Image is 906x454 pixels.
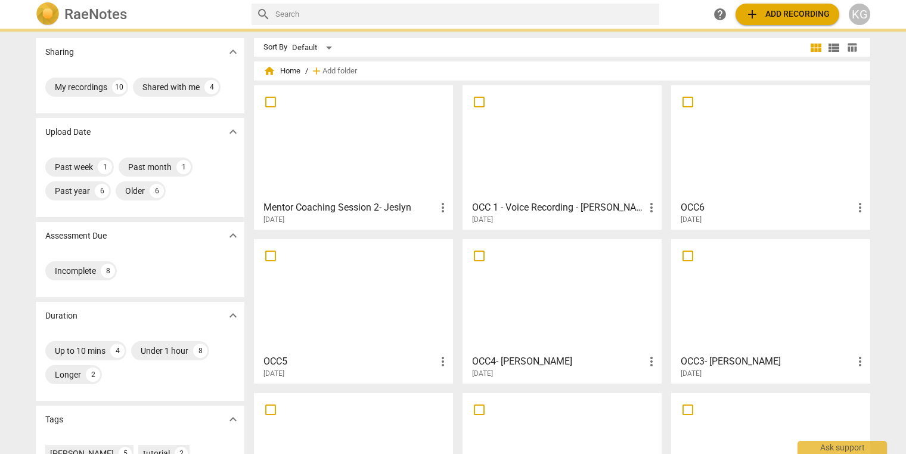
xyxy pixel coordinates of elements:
[644,354,659,369] span: more_vert
[204,80,219,94] div: 4
[36,2,242,26] a: LogoRaeNotes
[263,43,287,52] div: Sort By
[226,308,240,323] span: expand_more
[150,184,164,198] div: 6
[843,39,861,57] button: Table view
[258,89,449,224] a: Mentor Coaching Session 2- Jeslyn[DATE]
[472,215,493,225] span: [DATE]
[681,369,702,379] span: [DATE]
[224,123,242,141] button: Show more
[45,126,91,138] p: Upload Date
[311,65,322,77] span: add
[55,185,90,197] div: Past year
[256,7,271,21] span: search
[224,307,242,325] button: Show more
[110,344,125,358] div: 4
[436,200,450,215] span: more_vert
[745,7,759,21] span: add
[224,43,242,61] button: Show more
[98,160,112,174] div: 1
[258,243,449,378] a: OCC5[DATE]
[95,184,109,198] div: 6
[322,67,357,76] span: Add folder
[675,243,866,378] a: OCC3- [PERSON_NAME][DATE]
[125,185,145,197] div: Older
[141,345,188,357] div: Under 1 hour
[45,413,63,426] p: Tags
[713,7,727,21] span: help
[226,125,240,139] span: expand_more
[55,369,81,381] div: Longer
[853,354,867,369] span: more_vert
[472,354,644,369] h3: OCC4- Mark
[224,410,242,428] button: Show more
[55,161,93,173] div: Past week
[807,39,825,57] button: Tile view
[64,6,127,23] h2: RaeNotes
[263,200,436,215] h3: Mentor Coaching Session 2- Jeslyn
[849,4,870,25] button: KG
[472,369,493,379] span: [DATE]
[226,412,240,427] span: expand_more
[681,354,853,369] h3: OCC3- Mark Telan
[472,200,644,215] h3: OCC 1 - Voice Recording - Jeslyn Chan
[45,310,77,322] p: Duration
[745,7,830,21] span: Add recording
[112,80,126,94] div: 10
[292,38,336,57] div: Default
[176,160,191,174] div: 1
[681,215,702,225] span: [DATE]
[263,65,275,77] span: home
[827,41,841,55] span: view_list
[226,45,240,59] span: expand_more
[436,354,450,369] span: more_vert
[644,200,659,215] span: more_vert
[736,4,839,25] button: Upload
[275,5,654,24] input: Search
[467,89,657,224] a: OCC 1 - Voice Recording - [PERSON_NAME][DATE]
[45,46,74,58] p: Sharing
[55,345,106,357] div: Up to 10 mins
[709,4,731,25] a: Help
[675,89,866,224] a: OCC6[DATE]
[36,2,60,26] img: Logo
[226,228,240,243] span: expand_more
[305,67,308,76] span: /
[142,81,200,93] div: Shared with me
[55,81,107,93] div: My recordings
[128,161,172,173] div: Past month
[809,41,823,55] span: view_module
[798,441,887,454] div: Ask support
[853,200,867,215] span: more_vert
[263,65,300,77] span: Home
[101,264,115,278] div: 8
[681,200,853,215] h3: OCC6
[224,227,242,245] button: Show more
[193,344,207,358] div: 8
[263,369,284,379] span: [DATE]
[263,215,284,225] span: [DATE]
[467,243,657,378] a: OCC4- [PERSON_NAME][DATE]
[55,265,96,277] div: Incomplete
[263,354,436,369] h3: OCC5
[825,39,843,57] button: List view
[86,367,100,382] div: 2
[45,230,107,242] p: Assessment Due
[846,42,858,53] span: table_chart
